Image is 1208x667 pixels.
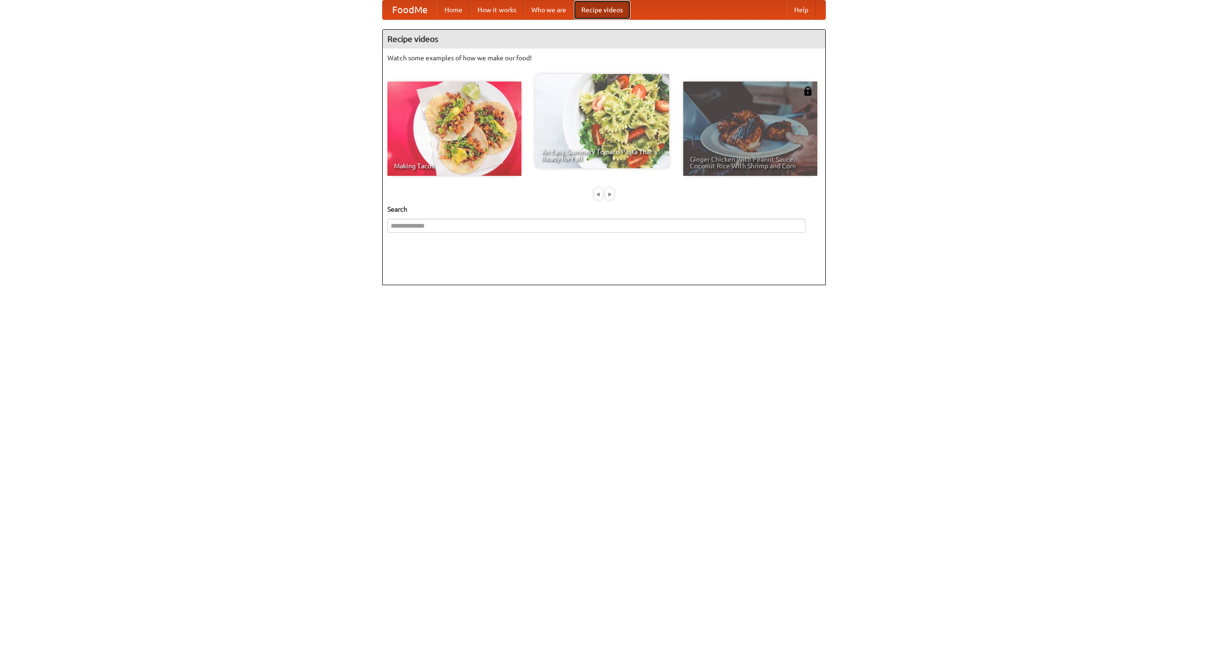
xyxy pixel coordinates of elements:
a: How it works [470,0,524,19]
a: Home [437,0,470,19]
a: Making Tacos [387,82,521,176]
a: An Easy, Summery Tomato Pasta That's Ready for Fall [535,74,669,168]
div: « [594,188,603,200]
h5: Search [387,205,821,214]
a: Recipe videos [574,0,630,19]
img: 483408.png [803,86,813,96]
a: FoodMe [383,0,437,19]
a: Help [787,0,816,19]
h4: Recipe videos [383,30,825,49]
span: An Easy, Summery Tomato Pasta That's Ready for Fall [542,148,663,162]
span: Making Tacos [394,163,515,169]
div: » [605,188,614,200]
a: Who we are [524,0,574,19]
p: Watch some examples of how we make our food! [387,53,821,63]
